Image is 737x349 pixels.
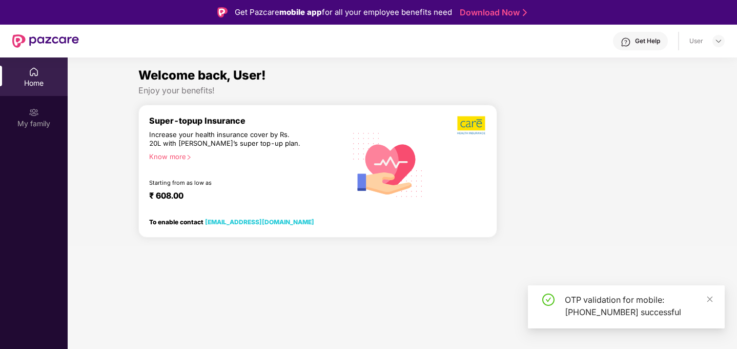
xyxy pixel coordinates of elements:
[689,37,703,45] div: User
[460,7,524,18] a: Download Now
[149,218,314,225] div: To enable contact
[138,68,266,83] span: Welcome back, User!
[29,107,39,118] img: svg+xml;base64,PHN2ZyB3aWR0aD0iMjAiIGhlaWdodD0iMjAiIHZpZXdCb3g9IjAgMCAyMCAyMCIgZmlsbD0ibm9uZSIgeG...
[279,7,322,17] strong: mobile app
[12,34,79,48] img: New Pazcare Logo
[523,7,527,18] img: Stroke
[542,294,555,306] span: check-circle
[149,115,346,126] div: Super-topup Insurance
[149,152,340,160] div: Know more
[149,190,336,203] div: ₹ 608.00
[149,179,302,186] div: Starting from as low as
[346,121,431,207] img: svg+xml;base64,PHN2ZyB4bWxucz0iaHR0cDovL3d3dy53My5vcmcvMjAwMC9zdmciIHhtbG5zOnhsaW5rPSJodHRwOi8vd3...
[565,294,712,318] div: OTP validation for mobile: [PHONE_NUMBER] successful
[706,296,713,303] span: close
[621,37,631,47] img: svg+xml;base64,PHN2ZyBpZD0iSGVscC0zMngzMiIgeG1sbnM9Imh0dHA6Ly93d3cudzMub3JnLzIwMDAvc3ZnIiB3aWR0aD...
[635,37,660,45] div: Get Help
[149,130,302,148] div: Increase your health insurance cover by Rs. 20L with [PERSON_NAME]’s super top-up plan.
[186,154,192,160] span: right
[457,115,486,135] img: b5dec4f62d2307b9de63beb79f102df3.png
[714,37,723,45] img: svg+xml;base64,PHN2ZyBpZD0iRHJvcGRvd24tMzJ4MzIiIHhtbG5zPSJodHRwOi8vd3d3LnczLm9yZy8yMDAwL3N2ZyIgd2...
[205,218,314,226] a: [EMAIL_ADDRESS][DOMAIN_NAME]
[138,85,667,96] div: Enjoy your benefits!
[217,7,228,17] img: Logo
[29,67,39,77] img: svg+xml;base64,PHN2ZyBpZD0iSG9tZSIgeG1sbnM9Imh0dHA6Ly93d3cudzMub3JnLzIwMDAvc3ZnIiB3aWR0aD0iMjAiIG...
[235,6,452,18] div: Get Pazcare for all your employee benefits need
